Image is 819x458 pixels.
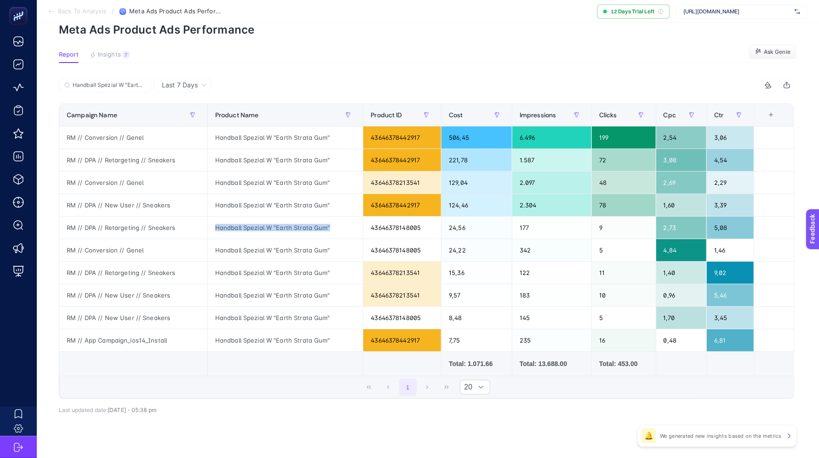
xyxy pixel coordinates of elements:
div: Total: 1.071.66 [449,359,504,368]
span: / [112,7,114,15]
span: 12 Days Trial Left [611,8,654,15]
div: 6,81 [707,329,753,351]
div: Total: 453.00 [599,359,648,368]
div: RM // DPA // New User // Sneakers [59,194,207,216]
div: 122 [512,262,591,284]
div: 5 [592,307,656,329]
div: 221,78 [441,149,512,171]
div: 2,29 [707,172,753,194]
div: Handball Spezial W "Earth Strata Gum" [208,307,363,329]
div: 1.587 [512,149,591,171]
span: Report [59,51,79,58]
div: 0,48 [656,329,707,351]
input: Search [73,82,145,89]
span: Feedback [6,3,35,10]
span: Back To Analysis [58,8,106,15]
span: Ctr [714,111,723,119]
div: 5,08 [707,217,753,239]
div: 1,70 [656,307,707,329]
div: 235 [512,329,591,351]
span: Campaign Name [67,111,117,119]
div: 506,45 [441,126,512,149]
div: RM // DPA // Retargeting // Sneakers [59,217,207,239]
div: 3,08 [656,149,707,171]
span: Product ID [371,111,402,119]
div: 2,69 [656,172,707,194]
div: 2.097 [512,172,591,194]
span: Product Name [215,111,259,119]
div: 43646378148005 [363,217,441,239]
div: Handball Spezial W "Earth Strata Gum" [208,217,363,239]
span: [URL][DOMAIN_NAME] [683,8,791,15]
span: Insights [98,51,121,58]
span: Impressions [520,111,556,119]
div: 43646378148005 [363,239,441,261]
div: RM // App Campaign_ios14_Install [59,329,207,351]
div: 43646378442917 [363,149,441,171]
div: 4,54 [707,149,753,171]
div: 2.304 [512,194,591,216]
button: 1 [399,378,417,396]
div: 3,06 [707,126,753,149]
div: 2,54 [656,126,707,149]
div: 🔔 [641,429,656,443]
span: Clicks [599,111,617,119]
button: Ask Genie [749,45,797,59]
div: 124,46 [441,194,512,216]
div: Handball Spezial W "Earth Strata Gum" [208,126,363,149]
div: 5,46 [707,284,753,306]
div: 183 [512,284,591,306]
div: 10 [592,284,656,306]
span: Cost [449,111,463,119]
div: 7,75 [441,329,512,351]
div: 1,60 [656,194,707,216]
div: 0,96 [656,284,707,306]
div: RM // DPA // Retargeting // Sneakers [59,149,207,171]
div: 43646378442917 [363,194,441,216]
img: svg%3e [795,7,800,16]
div: 8 items selected [762,111,769,132]
div: RM // DPA // Retargeting // Sneakers [59,262,207,284]
div: 43646378213541 [363,262,441,284]
div: RM // Conversion // Genel [59,172,207,194]
span: Rows per page [460,380,472,394]
div: Handball Spezial W "Earth Strata Gum" [208,262,363,284]
div: 4,84 [656,239,707,261]
span: Ask Genie [764,48,790,56]
div: 11 [592,262,656,284]
span: Last 7 Days [162,80,198,90]
div: 15,36 [441,262,512,284]
div: Handball Spezial W "Earth Strata Gum" [208,329,363,351]
div: RM // Conversion // Genel [59,126,207,149]
div: Total: 13.688.00 [520,359,584,368]
div: RM // Conversion // Genel [59,239,207,261]
div: 16 [592,329,656,351]
span: Meta Ads Product Ads Performance [129,8,221,15]
span: [DATE]・05:38 pm [108,406,156,413]
div: 8,48 [441,307,512,329]
p: We generated new insights based on the metrics [660,432,782,440]
div: 2,73 [656,217,707,239]
div: 72 [592,149,656,171]
div: 78 [592,194,656,216]
div: 24,56 [441,217,512,239]
div: 43646378442917 [363,126,441,149]
div: RM // DPA // New User // Sneakers [59,307,207,329]
span: Last updated date: [59,406,108,413]
div: 1,46 [707,239,753,261]
p: Meta Ads Product Ads Performance [59,23,797,36]
div: 129,04 [441,172,512,194]
div: 43646378213541 [363,284,441,306]
div: 9 [592,217,656,239]
div: 7 [123,51,130,58]
div: + [762,111,780,119]
div: Handball Spezial W "Earth Strata Gum" [208,149,363,171]
div: Handball Spezial W "Earth Strata Gum" [208,194,363,216]
div: Handball Spezial W "Earth Strata Gum" [208,239,363,261]
div: Handball Spezial W "Earth Strata Gum" [208,172,363,194]
div: RM // DPA // New User // Sneakers [59,284,207,306]
div: 342 [512,239,591,261]
div: 43646378148005 [363,307,441,329]
div: 9,02 [707,262,753,284]
div: Last 7 Days [59,92,794,413]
